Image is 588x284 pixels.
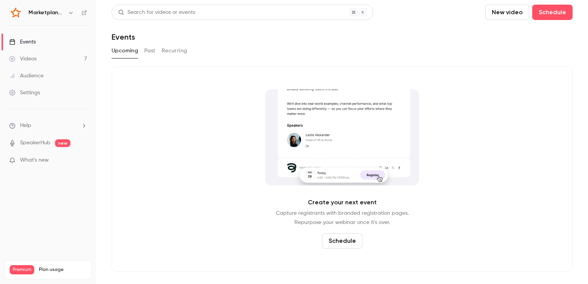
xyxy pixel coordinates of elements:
span: Premium [10,265,34,274]
span: Plan usage [39,267,87,273]
span: Help [20,122,31,130]
button: Schedule [322,233,362,249]
p: Capture registrants with branded registration pages. Repurpose your webinar once it's over. [276,209,409,227]
button: Recurring [162,45,187,57]
button: Schedule [532,5,573,20]
div: Videos [9,55,37,63]
span: What's new [20,156,49,164]
button: New video [485,5,529,20]
div: Search for videos or events [118,8,195,17]
button: Past [144,45,155,57]
span: new [55,139,70,147]
div: Events [9,38,36,46]
a: SpeakerHub [20,139,50,147]
h1: Events [112,32,135,42]
img: Marketplanet | Powered by Hubexo [10,7,22,19]
li: help-dropdown-opener [9,122,87,130]
div: Settings [9,89,40,97]
div: Audience [9,72,43,80]
button: Upcoming [112,45,138,57]
iframe: Noticeable Trigger [78,157,87,164]
h6: Marketplanet | Powered by Hubexo [28,9,65,17]
p: Create your next event [308,198,377,207]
